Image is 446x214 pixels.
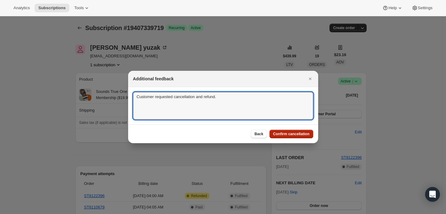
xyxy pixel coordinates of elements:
button: Confirm cancellation [269,130,313,138]
span: Confirm cancellation [273,132,310,136]
button: Close [306,75,314,83]
button: Help [379,4,406,12]
span: Settings [418,6,433,10]
button: Settings [408,4,436,12]
button: Tools [71,4,93,12]
h2: Additional feedback [133,76,174,82]
span: Back [254,132,263,136]
button: Subscriptions [35,4,69,12]
span: Analytics [13,6,30,10]
div: Open Intercom Messenger [425,187,440,202]
textarea: Customer requested cancellation and refund. [133,92,313,120]
span: Help [388,6,397,10]
span: Subscriptions [38,6,66,10]
span: Tools [74,6,84,10]
button: Back [251,130,267,138]
button: Analytics [10,4,33,12]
